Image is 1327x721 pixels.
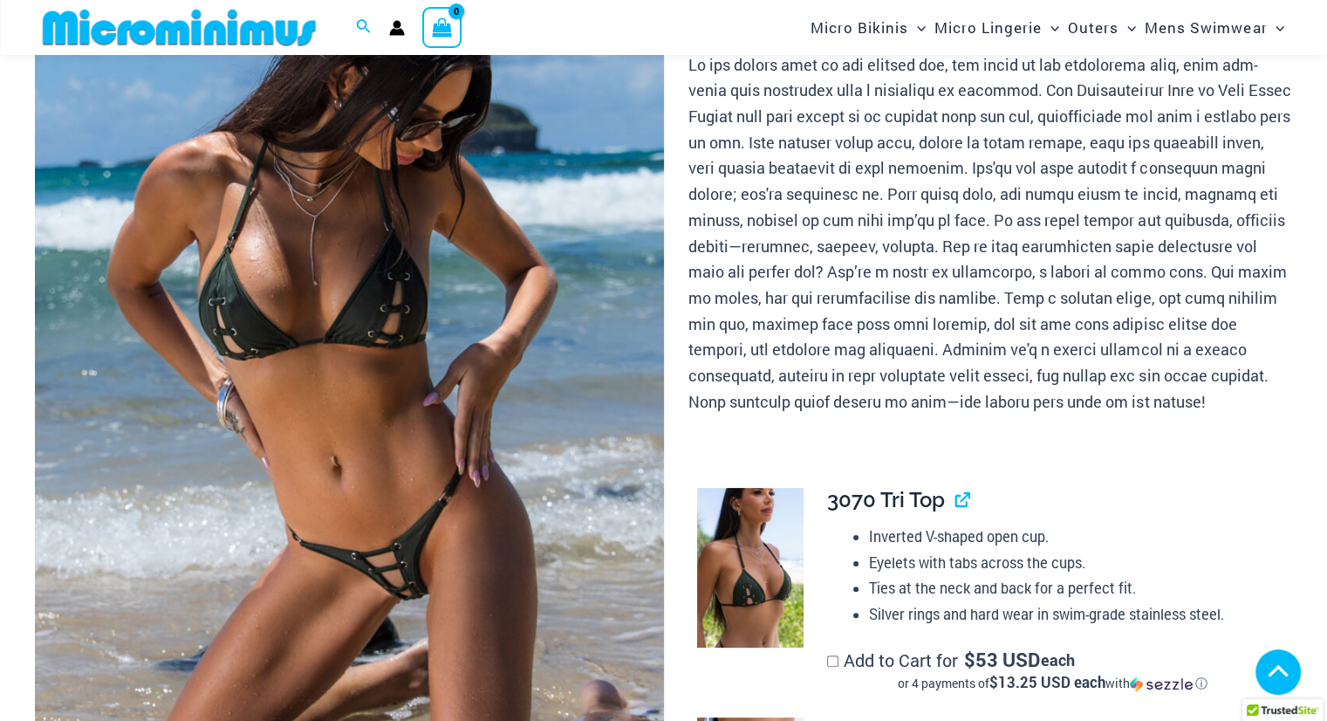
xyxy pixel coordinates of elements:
[869,550,1278,576] li: Eyelets with tabs across the cups.
[908,5,926,50] span: Menu Toggle
[1267,5,1284,50] span: Menu Toggle
[36,8,323,47] img: MM SHOP LOGO FLAT
[827,649,1278,692] label: Add to Cart for
[422,7,462,47] a: View Shopping Cart, empty
[806,5,930,50] a: Micro BikinisMenu ToggleMenu Toggle
[1042,5,1059,50] span: Menu Toggle
[389,20,405,36] a: Account icon link
[804,3,1292,52] nav: Site Navigation
[934,5,1042,50] span: Micro Lingerie
[963,651,1039,669] span: 53 USD
[688,52,1292,415] p: Lo ips dolors amet co adi elitsed doe, tem incid ut lab etdolorema aliq, enim adm-venia quis nost...
[1140,5,1289,50] a: Mens SwimwearMenu ToggleMenu Toggle
[989,672,1105,692] span: $13.25 USD each
[1145,5,1267,50] span: Mens Swimwear
[930,5,1064,50] a: Micro LingerieMenu ToggleMenu Toggle
[869,524,1278,550] li: Inverted V-shaped open cup.
[1130,676,1193,692] img: Sezzle
[963,647,975,672] span: $
[869,575,1278,601] li: Ties at the neck and back for a perfect fit.
[697,488,804,648] img: Link Army 3070 Tri Top
[827,487,945,512] span: 3070 Tri Top
[1118,5,1136,50] span: Menu Toggle
[827,675,1278,692] div: or 4 payments of with
[356,17,372,39] a: Search icon link
[1068,5,1118,50] span: Outers
[827,656,838,667] input: Add to Cart for$53 USD eachor 4 payments of$13.25 USD eachwithSezzle Click to learn more about Se...
[827,675,1278,692] div: or 4 payments of$13.25 USD eachwithSezzle Click to learn more about Sezzle
[1064,5,1140,50] a: OutersMenu ToggleMenu Toggle
[811,5,908,50] span: Micro Bikinis
[1041,651,1075,669] span: each
[869,601,1278,628] li: Silver rings and hard wear in swim-grade stainless steel.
